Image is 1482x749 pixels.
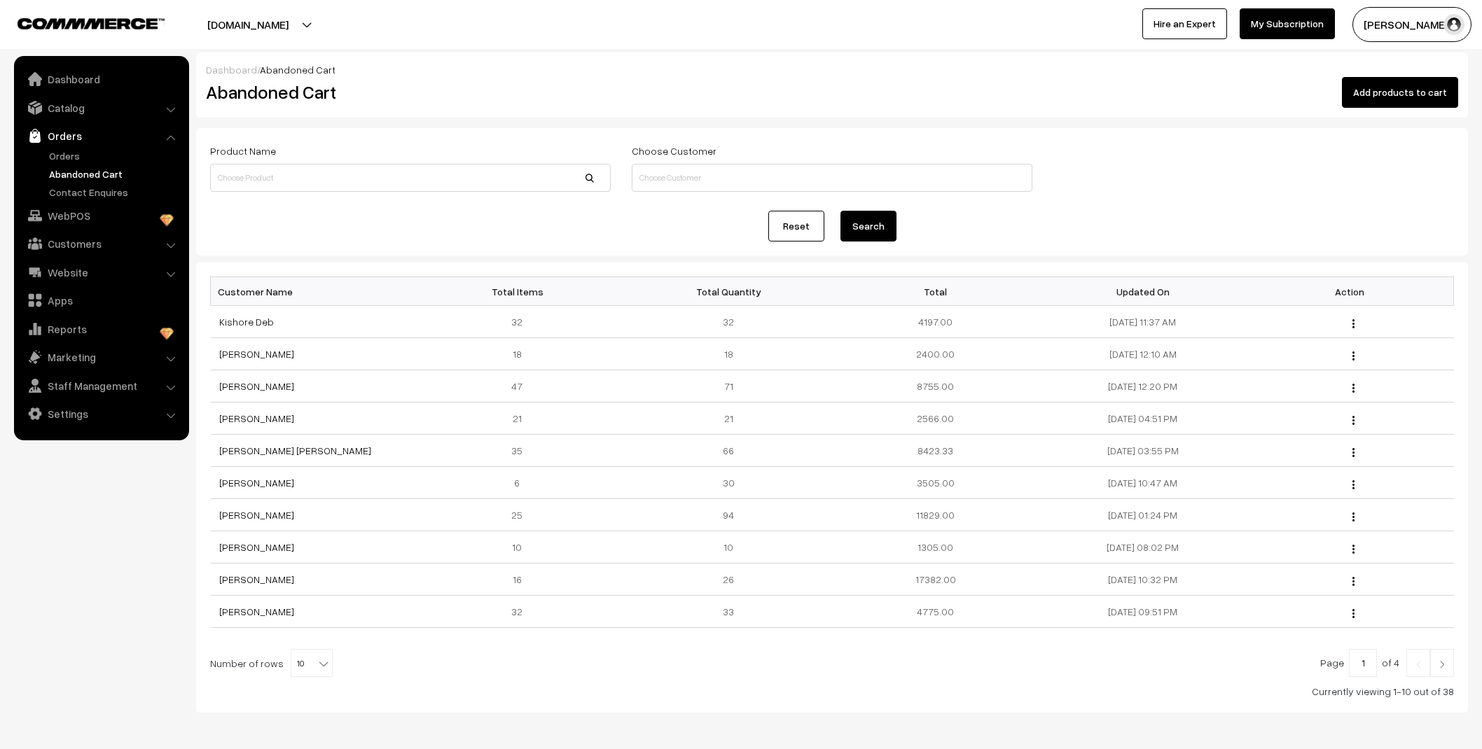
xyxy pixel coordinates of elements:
[1039,499,1247,531] td: [DATE] 01:24 PM
[1352,319,1355,328] img: Menu
[1443,14,1464,35] img: user
[219,509,294,521] a: [PERSON_NAME]
[1039,306,1247,338] td: [DATE] 11:37 AM
[832,370,1039,402] td: 8755.00
[625,596,832,628] td: 33
[18,66,184,92] a: Dashboard
[1352,384,1355,393] img: Menu
[219,348,294,360] a: [PERSON_NAME]
[417,306,625,338] td: 32
[625,338,832,370] td: 18
[832,563,1039,596] td: 17382.00
[832,306,1039,338] td: 4197.00
[18,231,184,256] a: Customers
[1039,435,1247,467] td: [DATE] 03:55 PM
[417,531,625,563] td: 10
[417,402,625,435] td: 21
[158,7,338,42] button: [DOMAIN_NAME]
[18,123,184,148] a: Orders
[625,402,832,435] td: 21
[210,656,284,671] span: Number of rows
[1352,416,1355,425] img: Menu
[1039,563,1247,596] td: [DATE] 10:32 PM
[18,18,165,29] img: COMMMERCE
[18,344,184,370] a: Marketing
[18,260,184,285] a: Website
[1382,657,1399,668] span: of 4
[206,81,609,103] h2: Abandoned Cart
[625,306,832,338] td: 32
[832,467,1039,499] td: 3505.00
[1342,77,1458,108] button: Add products to cart
[18,401,184,426] a: Settings
[1352,7,1471,42] button: [PERSON_NAME]
[625,563,832,596] td: 26
[1412,660,1425,668] img: Left
[832,277,1039,306] th: Total
[1039,467,1247,499] td: [DATE] 10:47 AM
[417,435,625,467] td: 35
[1039,338,1247,370] td: [DATE] 12:10 AM
[1240,8,1335,39] a: My Subscription
[417,277,625,306] th: Total Items
[206,64,257,76] a: Dashboard
[1352,480,1355,489] img: Menu
[219,316,274,328] a: Kishore Deb
[832,435,1039,467] td: 8423.33
[18,373,184,398] a: Staff Management
[625,499,832,531] td: 94
[18,288,184,313] a: Apps
[291,649,333,677] span: 10
[219,477,294,489] a: [PERSON_NAME]
[260,64,335,76] span: Abandoned Cart
[1247,277,1454,306] th: Action
[840,211,896,241] button: Search
[219,605,294,617] a: [PERSON_NAME]
[219,573,294,585] a: [PERSON_NAME]
[210,143,276,158] label: Product Name
[18,14,140,31] a: COMMMERCE
[18,316,184,342] a: Reports
[1320,657,1344,668] span: Page
[291,650,332,678] span: 10
[768,211,824,241] a: Reset
[219,380,294,392] a: [PERSON_NAME]
[219,444,371,456] a: [PERSON_NAME] [PERSON_NAME]
[1039,370,1247,402] td: [DATE] 12:20 PM
[210,164,611,192] input: Choose Product
[1352,545,1355,554] img: Menu
[211,277,418,306] th: Customer Name
[1039,596,1247,628] td: [DATE] 09:51 PM
[18,95,184,120] a: Catalog
[632,143,716,158] label: Choose Customer
[206,62,1458,77] div: /
[1142,8,1227,39] a: Hire an Expert
[18,203,184,228] a: WebPOS
[219,412,294,424] a: [PERSON_NAME]
[417,338,625,370] td: 18
[417,467,625,499] td: 6
[1352,351,1355,360] img: Menu
[1352,448,1355,457] img: Menu
[1039,531,1247,563] td: [DATE] 08:02 PM
[210,684,1454,699] div: Currently viewing 1-10 out of 38
[832,402,1039,435] td: 2566.00
[46,148,184,163] a: Orders
[625,277,832,306] th: Total Quantity
[832,338,1039,370] td: 2400.00
[625,370,832,402] td: 71
[46,167,184,181] a: Abandoned Cart
[625,467,832,499] td: 30
[832,596,1039,628] td: 4775.00
[417,499,625,531] td: 25
[832,499,1039,531] td: 11829.00
[1352,512,1355,521] img: Menu
[417,563,625,596] td: 16
[632,164,1032,192] input: Choose Customer
[1039,277,1247,306] th: Updated On
[417,370,625,402] td: 47
[417,596,625,628] td: 32
[1352,609,1355,618] img: Menu
[46,185,184,199] a: Contact Enquires
[1039,402,1247,435] td: [DATE] 04:51 PM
